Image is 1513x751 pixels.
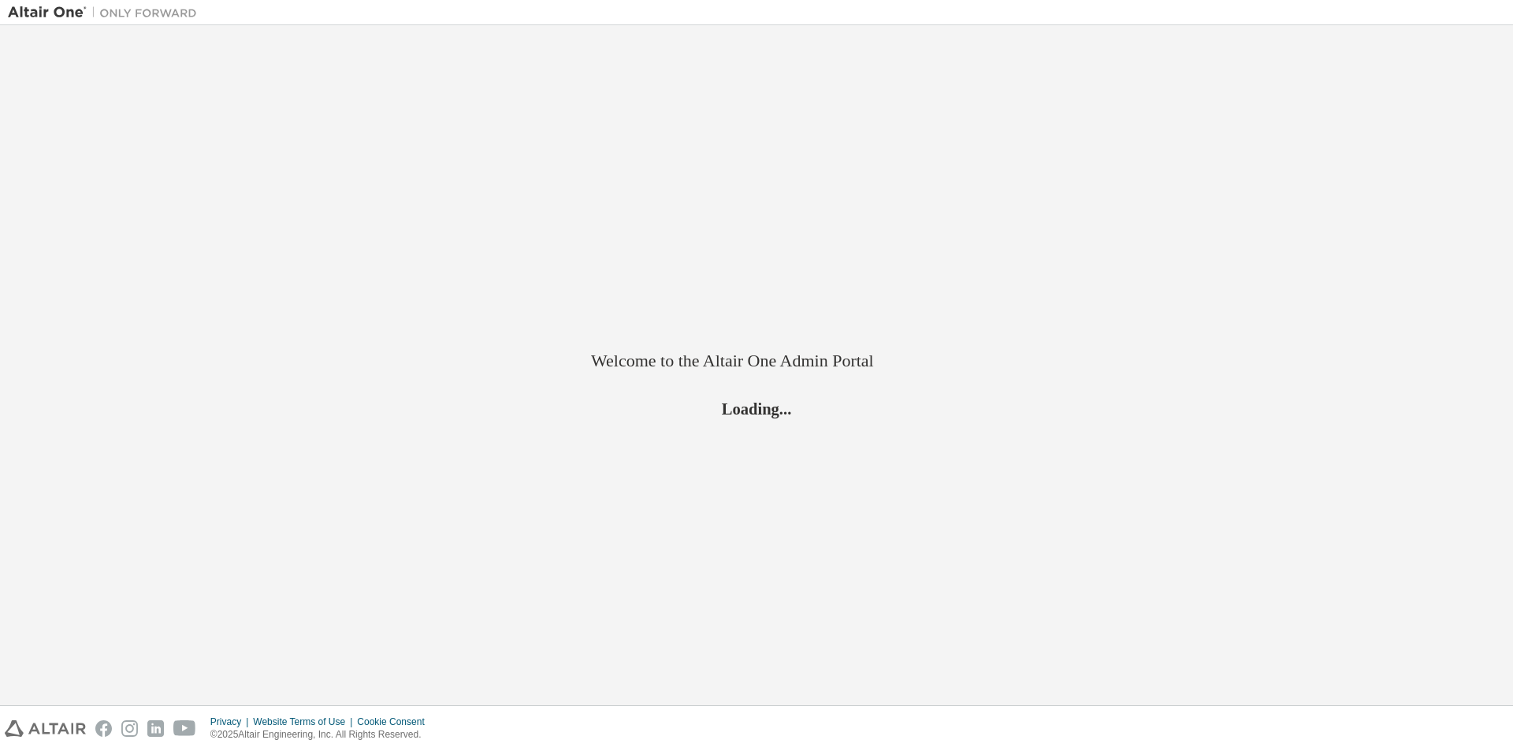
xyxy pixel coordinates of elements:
[147,720,164,737] img: linkedin.svg
[5,720,86,737] img: altair_logo.svg
[210,728,434,742] p: © 2025 Altair Engineering, Inc. All Rights Reserved.
[95,720,112,737] img: facebook.svg
[121,720,138,737] img: instagram.svg
[8,5,205,20] img: Altair One
[210,716,253,728] div: Privacy
[591,350,922,372] h2: Welcome to the Altair One Admin Portal
[253,716,357,728] div: Website Terms of Use
[173,720,196,737] img: youtube.svg
[591,398,922,418] h2: Loading...
[357,716,433,728] div: Cookie Consent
